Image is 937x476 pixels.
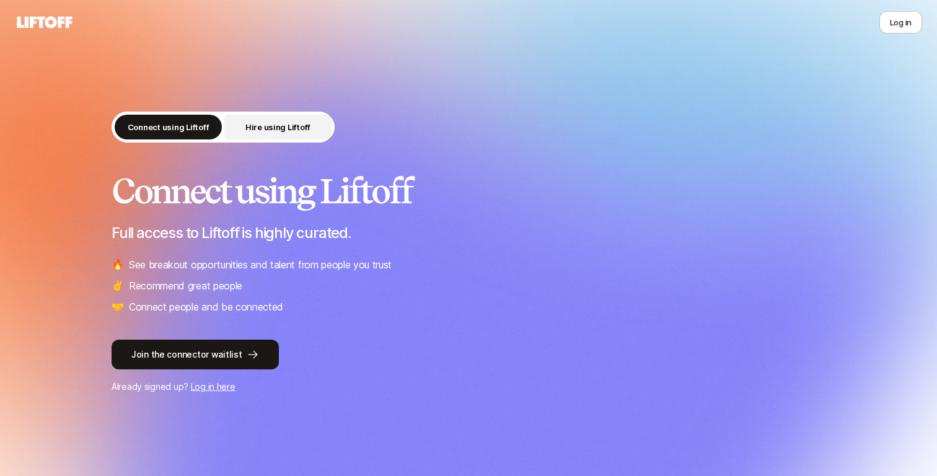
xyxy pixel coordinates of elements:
[112,340,279,369] button: Join the connector waitlist
[879,11,922,33] button: Log in
[112,340,825,369] a: Join the connector waitlist
[129,299,283,315] p: Connect people and be connected
[112,299,124,315] span: 🤝
[112,257,124,273] span: 🔥
[112,172,825,209] h2: Connect using Liftoff
[128,121,209,133] p: Connect using Liftoff
[191,381,235,392] a: Log in here
[245,121,310,133] p: Hire using Liftoff
[112,278,124,294] span: ✌️
[112,224,825,242] p: Full access to Liftoff is highly curated.
[129,278,242,294] p: Recommend great people
[112,379,825,394] p: Already signed up?
[129,257,392,273] p: See breakout opportunities and talent from people you trust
